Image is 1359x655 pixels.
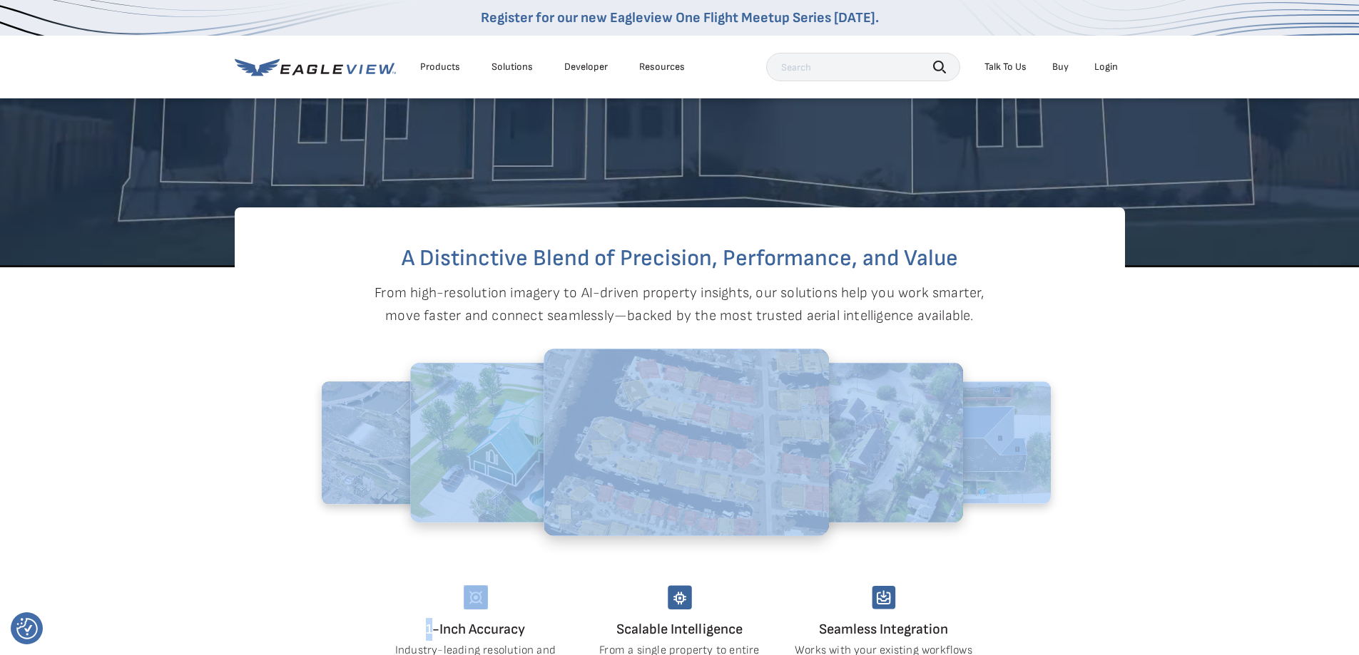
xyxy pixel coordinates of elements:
[464,585,488,609] img: unmatched-accuracy.svg
[589,618,770,641] h4: Scalable Intelligence
[492,61,533,73] div: Solutions
[420,61,460,73] div: Products
[1094,61,1118,73] div: Login
[872,585,896,609] img: seamless-integration.svg
[721,362,963,522] img: 1.2.png
[322,381,507,504] img: 3.2.png
[410,362,653,522] img: 4.2.png
[639,61,685,73] div: Resources
[1052,61,1069,73] a: Buy
[16,618,38,639] img: Revisit consent button
[766,53,960,81] input: Search
[668,585,692,609] img: scalable-intelligency.svg
[564,61,608,73] a: Developer
[385,618,566,641] h4: 1-Inch Accuracy
[865,381,1051,504] img: 2.2.png
[544,349,829,536] img: 5.2.png
[292,247,1068,270] h2: A Distinctive Blend of Precision, Performance, and Value
[16,618,38,639] button: Consent Preferences
[481,9,879,26] a: Register for our new Eagleview One Flight Meetup Series [DATE].
[375,282,985,327] p: From high-resolution imagery to AI-driven property insights, our solutions help you work smarter,...
[984,61,1027,73] div: Talk To Us
[793,618,974,641] h4: Seamless Integration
